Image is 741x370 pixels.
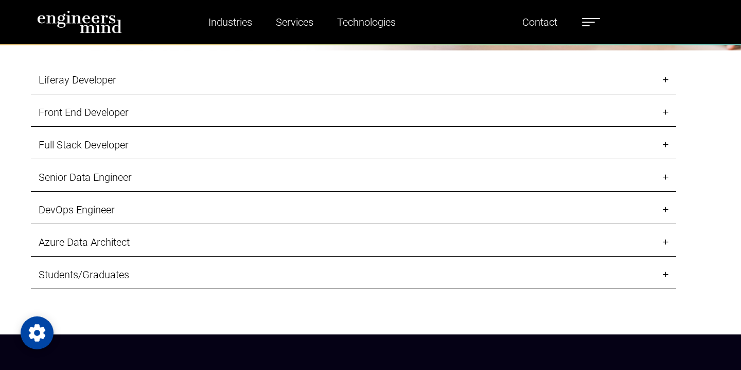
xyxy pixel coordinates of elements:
[31,228,676,257] a: Azure Data Architect
[204,10,256,34] a: Industries
[272,10,317,34] a: Services
[37,10,122,33] img: logo
[31,98,676,127] a: Front End Developer
[31,261,676,289] a: Students/Graduates
[31,196,676,224] a: DevOps Engineer
[31,131,676,159] a: Full Stack Developer
[518,10,561,34] a: Contact
[31,66,676,94] a: Liferay Developer
[31,163,676,192] a: Senior Data Engineer
[333,10,400,34] a: Technologies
